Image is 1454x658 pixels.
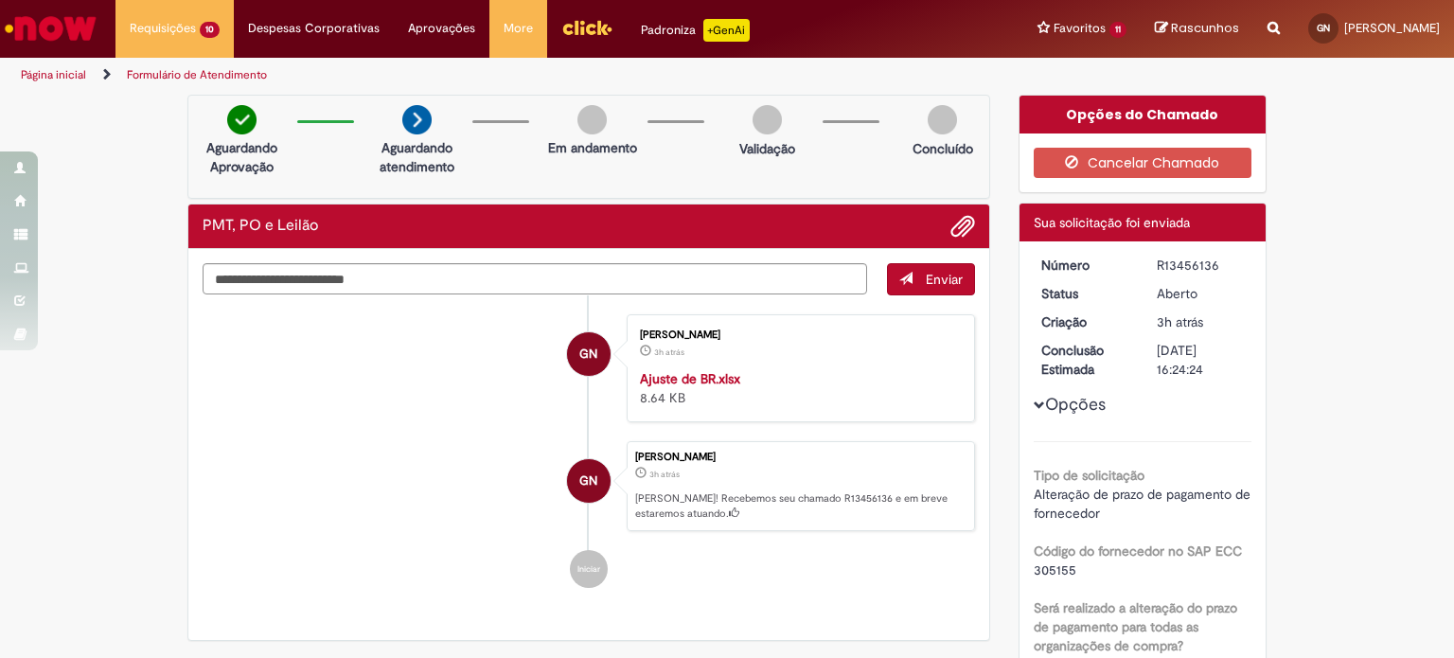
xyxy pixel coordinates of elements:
[635,452,965,463] div: [PERSON_NAME]
[1034,599,1237,654] b: Será realizado a alteração do prazo de pagamento para todas as organizações de compra?
[1034,467,1144,484] b: Tipo de solicitação
[577,105,607,134] img: img-circle-grey.png
[1157,284,1245,303] div: Aberto
[1020,96,1267,133] div: Opções do Chamado
[371,138,463,176] p: Aguardando atendimento
[203,263,867,295] textarea: Digite sua mensagem aqui...
[200,22,220,38] span: 10
[640,369,955,407] div: 8.64 KB
[1157,341,1245,379] div: [DATE] 16:24:24
[753,105,782,134] img: img-circle-grey.png
[1157,256,1245,275] div: R13456136
[1034,214,1190,231] span: Sua solicitação foi enviada
[203,295,975,608] ul: Histórico de tíquete
[579,458,597,504] span: GN
[561,13,612,42] img: click_logo_yellow_360x200.png
[1344,20,1440,36] span: [PERSON_NAME]
[1034,542,1242,560] b: Código do fornecedor no SAP ECC
[703,19,750,42] p: +GenAi
[739,139,795,158] p: Validação
[1034,148,1252,178] button: Cancelar Chamado
[635,491,965,521] p: [PERSON_NAME]! Recebemos seu chamado R13456136 e em breve estaremos atuando.
[1157,313,1203,330] span: 3h atrás
[1034,561,1076,578] span: 305155
[1171,19,1239,37] span: Rascunhos
[1027,284,1144,303] dt: Status
[1109,22,1126,38] span: 11
[1027,256,1144,275] dt: Número
[928,105,957,134] img: img-circle-grey.png
[504,19,533,38] span: More
[926,271,963,288] span: Enviar
[640,329,955,341] div: [PERSON_NAME]
[130,19,196,38] span: Requisições
[1034,486,1254,522] span: Alteração de prazo de pagamento de fornecedor
[548,138,637,157] p: Em andamento
[1157,312,1245,331] div: 28/08/2025 09:24:21
[654,347,684,358] span: 3h atrás
[654,347,684,358] time: 28/08/2025 09:24:04
[248,19,380,38] span: Despesas Corporativas
[203,218,318,235] h2: PMT, PO e Leilão Histórico de tíquete
[14,58,955,93] ul: Trilhas de página
[1155,20,1239,38] a: Rascunhos
[196,138,288,176] p: Aguardando Aprovação
[203,441,975,532] li: Giovanna Ferreira Nicolini
[641,19,750,42] div: Padroniza
[567,332,611,376] div: Giovanna Ferreira Nicolini
[567,459,611,503] div: Giovanna Ferreira Nicolini
[2,9,99,47] img: ServiceNow
[579,331,597,377] span: GN
[1054,19,1106,38] span: Favoritos
[913,139,973,158] p: Concluído
[402,105,432,134] img: arrow-next.png
[1027,312,1144,331] dt: Criação
[887,263,975,295] button: Enviar
[1027,341,1144,379] dt: Conclusão Estimada
[21,67,86,82] a: Página inicial
[649,469,680,480] time: 28/08/2025 09:24:21
[1157,313,1203,330] time: 28/08/2025 09:24:21
[1317,22,1330,34] span: GN
[640,370,740,387] a: Ajuste de BR.xlsx
[408,19,475,38] span: Aprovações
[127,67,267,82] a: Formulário de Atendimento
[950,214,975,239] button: Adicionar anexos
[649,469,680,480] span: 3h atrás
[227,105,257,134] img: check-circle-green.png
